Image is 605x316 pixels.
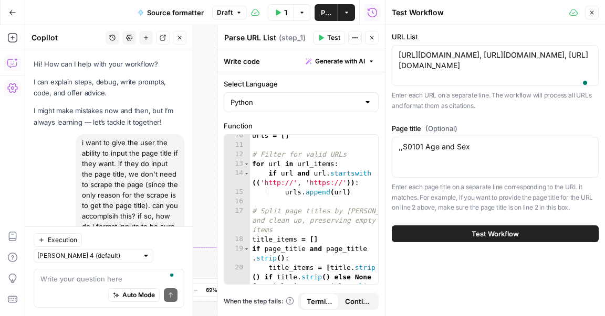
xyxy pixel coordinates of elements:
button: Publish [315,4,338,21]
span: Toggle code folding, rows 14 through 15 [244,169,249,178]
span: Toggle code folding, rows 19 through 20 [244,244,249,254]
textarea: ,,S0101 Age and Sex [399,141,592,152]
div: 19 [224,244,250,263]
label: Function [224,121,379,131]
button: Execution [34,233,82,247]
a: When the step fails: [224,297,294,306]
div: 20 [224,263,250,301]
div: 17 [224,206,250,235]
label: Page title [392,123,599,134]
div: 11 [224,140,250,150]
p: Enter each URL on a separate line. The workflow will process all URLs and format them as citations. [392,90,599,111]
div: 10 [224,131,250,140]
span: Draft [217,8,233,17]
span: Test [327,33,340,42]
button: Test [313,31,345,45]
span: (Optional) [425,123,457,134]
span: Continue [345,296,371,307]
input: Python [231,97,359,107]
button: Draft [212,6,247,19]
input: Claude Sonnet 4 (default) [37,250,138,261]
span: Test Data [284,7,287,18]
div: i want to give the user the ability to input the page title if they want. if they do input the pa... [76,134,184,266]
p: I can explain steps, debug, write prompts, code, and offer advice. [34,77,184,99]
div: Copilot [32,32,102,43]
label: URL List [392,31,599,42]
span: Source formatter [147,7,204,18]
div: Write code [217,50,385,72]
p: Enter each page title on a separate line corresponding to the URL it matches. For example, if you... [392,182,599,213]
span: Terminate Workflow [307,296,332,307]
button: Continue [339,293,377,310]
p: I might make mistakes now and then, but I’m always learning — let’s tackle it together! [34,105,184,127]
span: Auto Mode [122,290,155,300]
div: 14 [224,169,250,188]
span: Execution [48,235,77,245]
button: Generate with AI [301,55,379,68]
div: 18 [224,235,250,244]
span: ( step_1 ) [279,32,306,43]
textarea: To enrich screen reader interactions, please activate Accessibility in Grammarly extension settings [399,50,592,71]
div: 12 [224,150,250,159]
span: Publish [321,7,331,18]
button: Source formatter [131,4,210,21]
div: 16 [224,197,250,206]
label: Select Language [224,79,379,89]
div: 15 [224,188,250,197]
button: Test Workflow [392,225,599,242]
span: Toggle code folding, rows 13 through 15 [244,159,249,169]
textarea: To enrich screen reader interactions, please activate Accessibility in Grammarly extension settings [40,274,178,284]
span: 69% [206,286,217,294]
button: Test Data [268,4,294,21]
span: Test Workflow [472,228,519,239]
p: Hi! How can I help with your workflow? [34,59,184,70]
span: Generate with AI [315,57,365,66]
textarea: Parse URL List [224,32,276,43]
div: 13 [224,159,250,169]
button: Auto Mode [108,288,160,302]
